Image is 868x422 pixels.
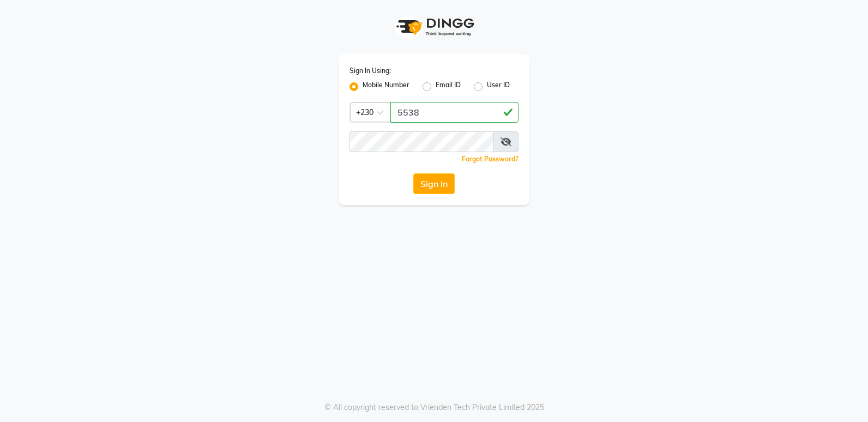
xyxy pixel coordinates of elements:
input: Username [390,102,519,123]
label: Email ID [436,80,461,93]
button: Sign In [413,173,455,194]
img: logo1.svg [390,11,478,43]
input: Username [349,131,494,152]
label: User ID [487,80,510,93]
label: Sign In Using: [349,66,391,76]
a: Forgot Password? [462,155,519,163]
label: Mobile Number [363,80,409,93]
